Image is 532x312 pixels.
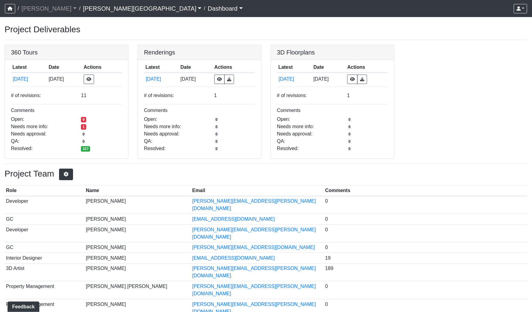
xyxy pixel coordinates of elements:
[324,281,527,299] td: 0
[84,224,191,242] td: [PERSON_NAME]
[145,75,177,83] button: [DATE]
[5,196,84,214] td: Developer
[83,2,201,15] a: [PERSON_NAME][GEOGRAPHIC_DATA]
[192,245,315,250] a: [PERSON_NAME][EMAIL_ADDRESS][DOMAIN_NAME]
[5,300,40,312] iframe: Ybug feedback widget
[324,242,527,253] td: 0
[192,227,316,240] a: [PERSON_NAME][EMAIL_ADDRESS][PERSON_NAME][DOMAIN_NAME]
[324,263,527,281] td: 189
[278,75,310,83] button: [DATE]
[192,255,275,261] a: [EMAIL_ADDRESS][DOMAIN_NAME]
[77,2,83,15] span: /
[5,242,84,253] td: GC
[84,242,191,253] td: [PERSON_NAME]
[324,253,527,263] td: 19
[324,185,527,196] th: Comments
[144,73,179,86] td: fzcy8kXHbzMa4Uub1XsNdB
[84,214,191,225] td: [PERSON_NAME]
[191,185,324,196] th: Email
[5,169,527,180] h3: Project Team
[5,214,84,225] td: GC
[5,185,84,196] th: Role
[15,2,21,15] span: /
[192,198,316,211] a: [PERSON_NAME][EMAIL_ADDRESS][PERSON_NAME][DOMAIN_NAME]
[84,281,191,299] td: [PERSON_NAME] [PERSON_NAME]
[11,73,47,86] td: sndUuGPsUkcLAeJy7fM1d7
[5,24,527,35] h3: Project Deliverables
[5,224,84,242] td: Developer
[192,284,316,296] a: [PERSON_NAME][EMAIL_ADDRESS][PERSON_NAME][DOMAIN_NAME]
[192,266,316,278] a: [PERSON_NAME][EMAIL_ADDRESS][PERSON_NAME][DOMAIN_NAME]
[277,73,312,86] td: otViMk1MQurvXFAFx4N9zg
[201,2,208,15] span: /
[5,263,84,281] td: 3D Artist
[5,281,84,299] td: Property Management
[21,2,77,15] a: [PERSON_NAME]
[84,196,191,214] td: [PERSON_NAME]
[84,263,191,281] td: [PERSON_NAME]
[12,75,46,83] button: [DATE]
[84,185,191,196] th: Name
[5,253,84,263] td: Interior Designer
[324,196,527,214] td: 0
[84,253,191,263] td: [PERSON_NAME]
[324,224,527,242] td: 0
[324,214,527,225] td: 0
[208,2,243,15] a: Dashboard
[192,216,275,222] a: [EMAIL_ADDRESS][DOMAIN_NAME]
